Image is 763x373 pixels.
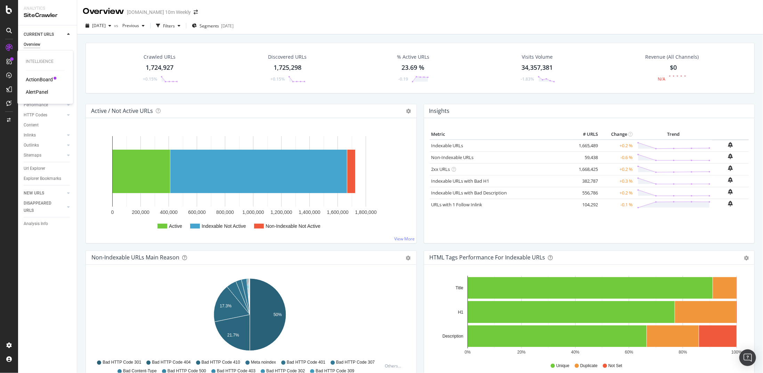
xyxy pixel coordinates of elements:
button: [DATE] [83,20,114,31]
text: Active [169,223,182,229]
div: Open Intercom Messenger [739,349,756,366]
span: Meta noindex [251,359,276,365]
div: gear [406,256,411,260]
button: Segments[DATE] [189,20,236,31]
a: Indexable URLs [431,142,463,149]
span: Bad HTTP Code 307 [336,359,375,365]
div: % Active URLs [397,53,429,60]
span: Previous [120,23,139,28]
div: HTTP Codes [24,111,47,119]
td: 1,668,425 [572,163,600,175]
div: 34,357,381 [522,63,553,72]
text: 21.7% [227,333,239,338]
text: 0% [464,350,471,355]
text: Title [455,285,463,290]
text: 17.3% [220,304,232,308]
h4: Insights [429,106,450,116]
span: Revenue (All Channels) [645,53,699,60]
div: N/A [658,76,665,82]
div: Explorer Bookmarks [24,175,61,182]
a: Performance [24,101,65,109]
div: Non-Indexable URLs Main Reason [91,254,179,261]
div: [DOMAIN_NAME] 10m Weekly [127,9,191,16]
span: Bad HTTP Code 301 [103,359,141,365]
td: +0.2 % [600,163,634,175]
span: $0 [670,63,677,72]
a: Content [24,122,72,129]
div: Visits Volume [522,53,553,60]
span: Bad HTTP Code 404 [152,359,190,365]
text: 100% [731,350,742,355]
text: 50% [274,312,282,317]
div: -0.19 [398,76,408,82]
svg: A chart. [91,129,408,238]
div: Overview [83,6,124,17]
text: 1,600,000 [327,209,348,215]
a: Overview [24,41,72,48]
text: 1,200,000 [270,209,292,215]
td: 104,292 [572,199,600,210]
a: NEW URLS [24,190,65,197]
div: CURRENT URLS [24,31,54,38]
svg: A chart. [91,276,408,356]
div: Crawled URLs [144,53,176,60]
th: # URLS [572,129,600,140]
td: -0.1 % [600,199,634,210]
td: +0.3 % [600,175,634,187]
div: gear [744,256,749,260]
span: Segments [200,23,219,29]
a: DISAPPEARED URLS [24,200,65,214]
td: 556,786 [572,187,600,199]
text: 0 [111,209,114,215]
span: Duplicate [580,363,598,369]
div: [DATE] [221,23,234,29]
text: 600,000 [188,209,206,215]
a: Outlinks [24,142,65,149]
a: CURRENT URLS [24,31,65,38]
div: Filters [163,23,175,29]
text: Description [442,334,463,339]
text: 60% [625,350,633,355]
a: Indexable URLs with Bad Description [431,190,507,196]
span: Not Set [608,363,622,369]
text: 1,400,000 [299,209,320,215]
div: AlertPanel [26,89,48,96]
td: 382,787 [572,175,600,187]
th: Change [600,129,634,140]
div: A chart. [430,276,747,356]
text: Indexable Not Active [202,223,246,229]
div: HTML Tags Performance for Indexable URLs [430,254,545,261]
text: 1,000,000 [242,209,264,215]
div: +0.15% [143,76,157,82]
a: 2xx URLs [431,166,450,172]
span: Bad HTTP Code 410 [202,359,240,365]
td: 59,438 [572,151,600,163]
text: 40% [571,350,579,355]
th: Metric [430,129,572,140]
div: Others... [385,363,405,369]
div: Analysis Info [24,220,48,227]
a: ActionBoard [26,76,53,83]
div: Outlinks [24,142,39,149]
text: 20% [517,350,526,355]
div: DISAPPEARED URLS [24,200,59,214]
div: Analytics [24,6,71,11]
div: 1,724,927 [146,63,173,72]
div: 23.69 % [401,63,424,72]
div: bell-plus [728,201,733,206]
span: 2025 Aug. 24th [92,23,106,28]
div: NEW URLS [24,190,44,197]
div: Inlinks [24,132,36,139]
div: bell-plus [728,189,733,194]
a: Explorer Bookmarks [24,175,72,182]
text: 400,000 [160,209,178,215]
td: 1,665,489 [572,140,600,152]
div: bell-plus [728,154,733,159]
text: H1 [458,310,463,315]
th: Trend [634,129,712,140]
text: 200,000 [132,209,149,215]
span: Unique [556,363,569,369]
